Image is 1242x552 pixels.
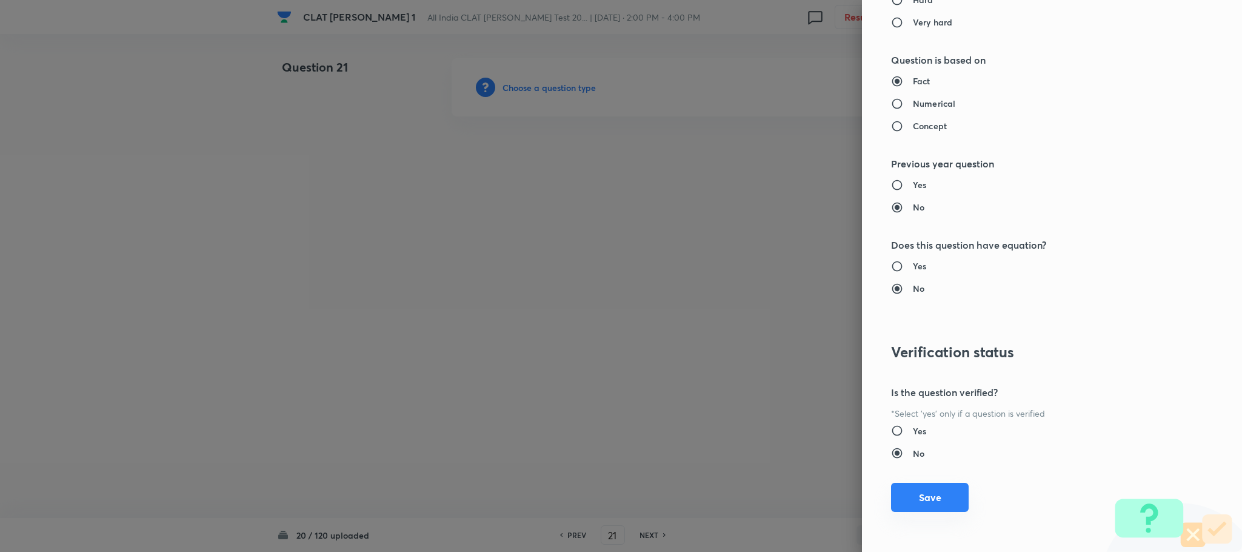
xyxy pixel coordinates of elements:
h5: Is the question verified? [891,385,1172,400]
h6: Concept [913,119,947,132]
h5: Does this question have equation? [891,238,1172,252]
h6: No [913,201,924,214]
h6: Yes [913,178,926,191]
h6: Yes [913,260,926,272]
h5: Previous year question [891,157,1172,171]
p: *Select 'yes' only if a question is verified [891,407,1172,420]
button: Save [891,483,969,512]
h6: Very hard [913,16,952,29]
h6: No [913,447,924,460]
h3: Verification status [891,343,1172,361]
h6: Fact [913,75,930,87]
h6: No [913,282,924,295]
h6: Numerical [913,97,955,110]
h6: Yes [913,425,926,437]
h5: Question is based on [891,53,1172,67]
